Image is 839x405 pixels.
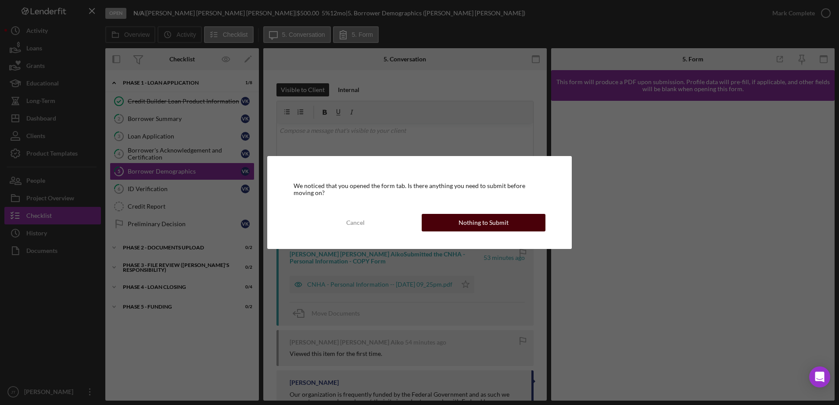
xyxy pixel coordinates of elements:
[346,214,365,231] div: Cancel
[459,214,509,231] div: Nothing to Submit
[809,366,830,387] div: Open Intercom Messenger
[294,214,417,231] button: Cancel
[294,182,545,196] div: We noticed that you opened the form tab. Is there anything you need to submit before moving on?
[422,214,545,231] button: Nothing to Submit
